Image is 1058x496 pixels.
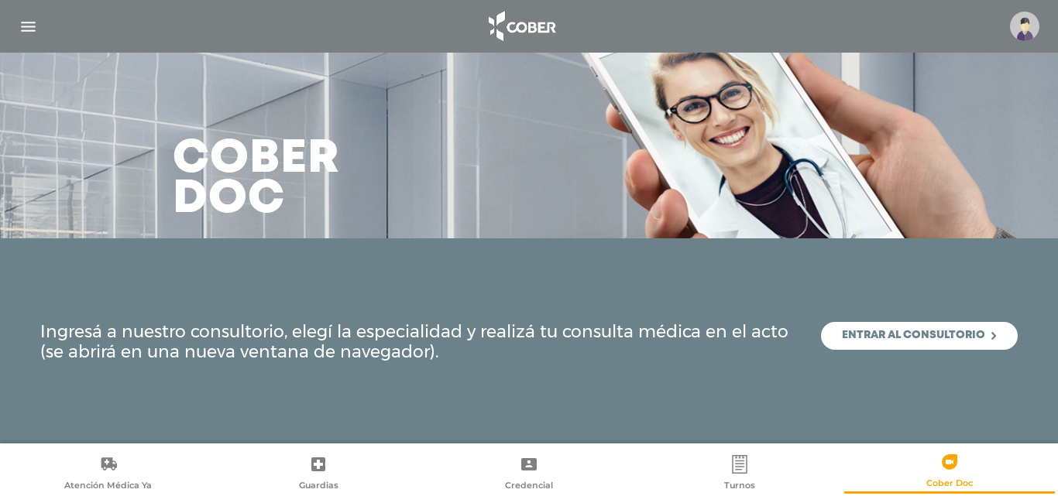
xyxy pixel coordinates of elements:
[844,452,1055,491] a: Cober Doc
[424,454,634,494] a: Credencial
[3,454,214,494] a: Atención Médica Ya
[821,322,1018,350] a: Entrar al consultorio
[926,477,973,491] span: Cober Doc
[40,322,1018,363] div: Ingresá a nuestro consultorio, elegí la especialidad y realizá tu consulta médica en el acto (se ...
[724,480,755,494] span: Turnos
[505,480,553,494] span: Credencial
[19,17,38,36] img: Cober_menu-lines-white.svg
[299,480,338,494] span: Guardias
[64,480,152,494] span: Atención Médica Ya
[214,454,424,494] a: Guardias
[480,8,562,45] img: logo_cober_home-white.png
[1010,12,1039,41] img: profile-placeholder.svg
[173,139,340,220] h3: Cober doc
[634,454,845,494] a: Turnos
